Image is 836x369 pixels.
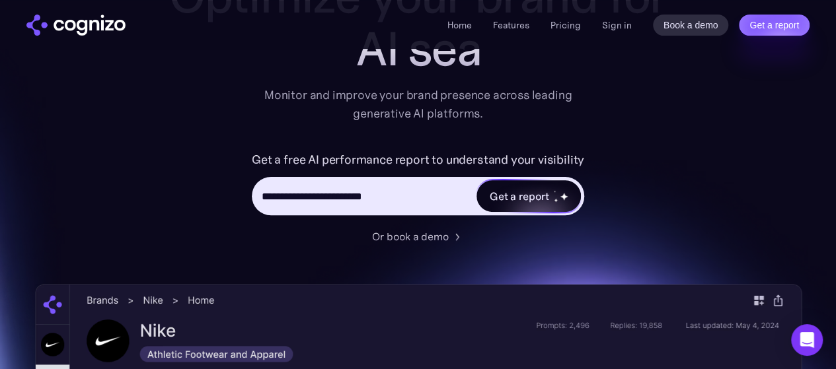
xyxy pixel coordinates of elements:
[154,22,683,75] div: AI sea
[560,192,568,201] img: star
[490,188,549,204] div: Get a report
[475,179,582,213] a: Get a reportstarstarstar
[372,228,465,244] a: Or book a demo
[256,86,581,123] div: Monitor and improve your brand presence across leading generative AI platforms.
[252,149,584,222] form: Hero URL Input Form
[653,15,729,36] a: Book a demo
[26,15,126,36] img: cognizo logo
[26,15,126,36] a: home
[602,17,632,33] a: Sign in
[372,228,449,244] div: Or book a demo
[791,324,823,356] div: Open Intercom Messenger
[554,190,556,192] img: star
[447,19,472,31] a: Home
[554,198,558,203] img: star
[551,19,581,31] a: Pricing
[252,149,584,170] label: Get a free AI performance report to understand your visibility
[739,15,810,36] a: Get a report
[493,19,529,31] a: Features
